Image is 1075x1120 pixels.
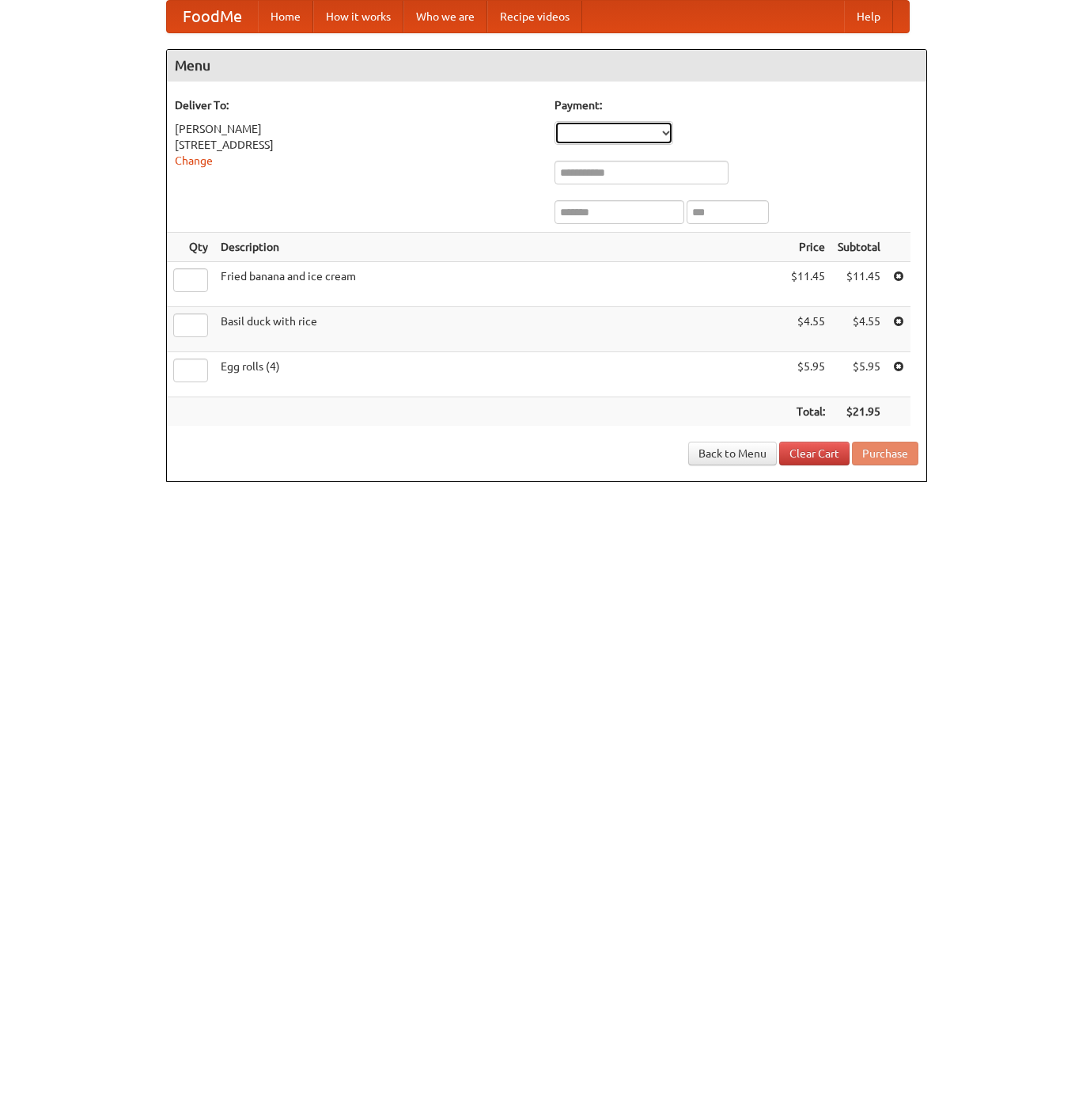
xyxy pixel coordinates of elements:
[175,154,213,167] a: Change
[313,1,403,32] a: How it works
[403,1,487,32] a: Who we are
[258,1,313,32] a: Home
[785,262,831,307] td: $11.45
[175,137,539,153] div: [STREET_ADDRESS]
[844,1,893,32] a: Help
[214,352,785,397] td: Egg rolls (4)
[785,307,831,352] td: $4.55
[487,1,582,32] a: Recipe videos
[852,442,918,465] button: Purchase
[555,97,918,113] h5: Payment:
[831,233,887,262] th: Subtotal
[214,262,785,307] td: Fried banana and ice cream
[831,352,887,397] td: $5.95
[167,233,214,262] th: Qty
[214,307,785,352] td: Basil duck with rice
[785,233,831,262] th: Price
[779,442,850,465] a: Clear Cart
[831,262,887,307] td: $11.45
[167,1,258,32] a: FoodMe
[214,233,785,262] th: Description
[175,97,539,113] h5: Deliver To:
[785,397,831,427] th: Total:
[831,307,887,352] td: $4.55
[688,442,777,465] a: Back to Menu
[175,121,539,137] div: [PERSON_NAME]
[785,352,831,397] td: $5.95
[831,397,887,427] th: $21.95
[167,50,926,82] h4: Menu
